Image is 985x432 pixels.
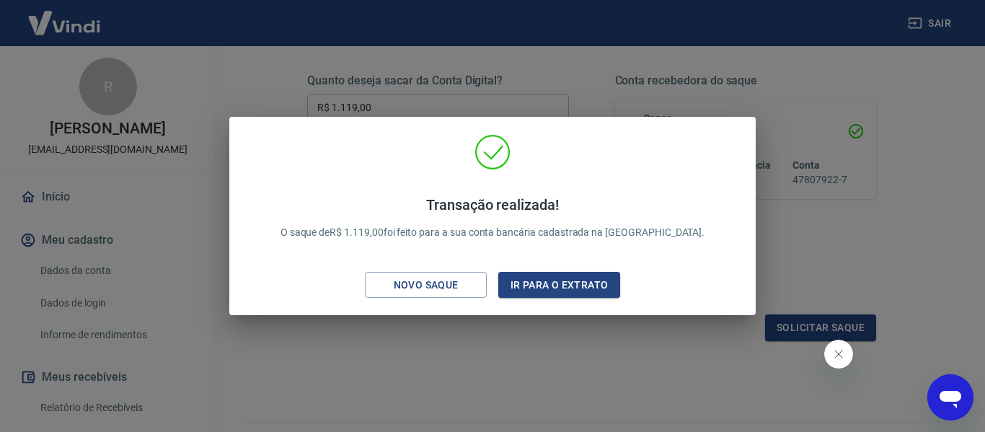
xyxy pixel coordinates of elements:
iframe: Botão para abrir a janela de mensagens [927,374,973,420]
h4: Transação realizada! [281,196,705,213]
button: Ir para o extrato [498,272,620,299]
div: Novo saque [376,276,476,294]
span: Olá! Precisa de ajuda? [9,10,121,22]
p: O saque de R$ 1.119,00 foi feito para a sua conta bancária cadastrada na [GEOGRAPHIC_DATA]. [281,196,705,240]
iframe: Fechar mensagem [824,340,853,369]
button: Novo saque [365,272,487,299]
